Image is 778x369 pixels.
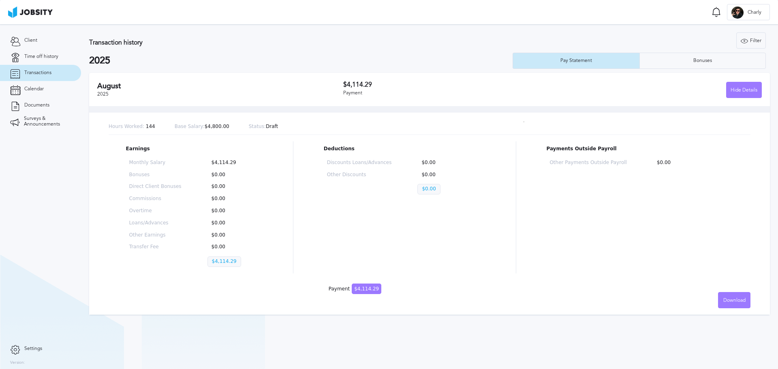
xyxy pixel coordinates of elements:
[513,53,639,69] button: Pay Statement
[417,184,440,194] p: $0.00
[723,298,746,303] span: Download
[24,70,51,76] span: Transactions
[129,208,182,214] p: Overtime
[24,54,58,60] span: Time off history
[24,102,49,108] span: Documents
[549,160,626,166] p: Other Payments Outside Payroll
[653,160,730,166] p: $0.00
[689,58,716,64] div: Bonuses
[329,286,381,292] div: Payment
[8,6,53,18] img: ab4bad089aa723f57921c736e9817d99.png
[417,172,482,178] p: $0.00
[417,160,482,166] p: $0.00
[727,4,770,20] button: CCharly
[175,124,205,129] span: Base Salary:
[343,81,553,88] h3: $4,114.29
[736,32,766,49] button: Filter
[129,196,182,202] p: Commissions
[249,124,266,129] span: Status:
[10,360,25,365] label: Version:
[207,232,260,238] p: $0.00
[129,244,182,250] p: Transfer Fee
[89,55,513,66] h2: 2025
[207,220,260,226] p: $0.00
[207,184,260,190] p: $0.00
[744,10,765,15] span: Charly
[109,124,155,130] p: 144
[737,33,765,49] div: Filter
[129,172,182,178] p: Bonuses
[546,146,733,152] p: Payments Outside Payroll
[639,53,766,69] button: Bonuses
[24,116,71,127] span: Surveys & Announcements
[207,244,260,250] p: $0.00
[731,6,744,19] div: C
[126,146,263,152] p: Earnings
[727,82,761,98] div: Hide Details
[324,146,485,152] p: Deductions
[726,82,762,98] button: Hide Details
[327,160,392,166] p: Discounts Loans/Advances
[129,220,182,226] p: Loans/Advances
[129,160,182,166] p: Monthly Salary
[556,58,596,64] div: Pay Statement
[207,196,260,202] p: $0.00
[24,86,44,92] span: Calendar
[249,124,278,130] p: Draft
[327,172,392,178] p: Other Discounts
[343,90,553,96] div: Payment
[352,284,381,294] span: $4,114.29
[89,39,460,46] h3: Transaction history
[207,160,260,166] p: $4,114.29
[97,82,343,90] h2: August
[24,38,37,43] span: Client
[129,232,182,238] p: Other Earnings
[24,346,42,352] span: Settings
[207,172,260,178] p: $0.00
[175,124,229,130] p: $4,800.00
[207,256,241,267] p: $4,114.29
[109,124,144,129] span: Hours Worked:
[207,208,260,214] p: $0.00
[129,184,182,190] p: Direct Client Bonuses
[97,91,109,97] span: 2025
[718,292,750,308] button: Download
